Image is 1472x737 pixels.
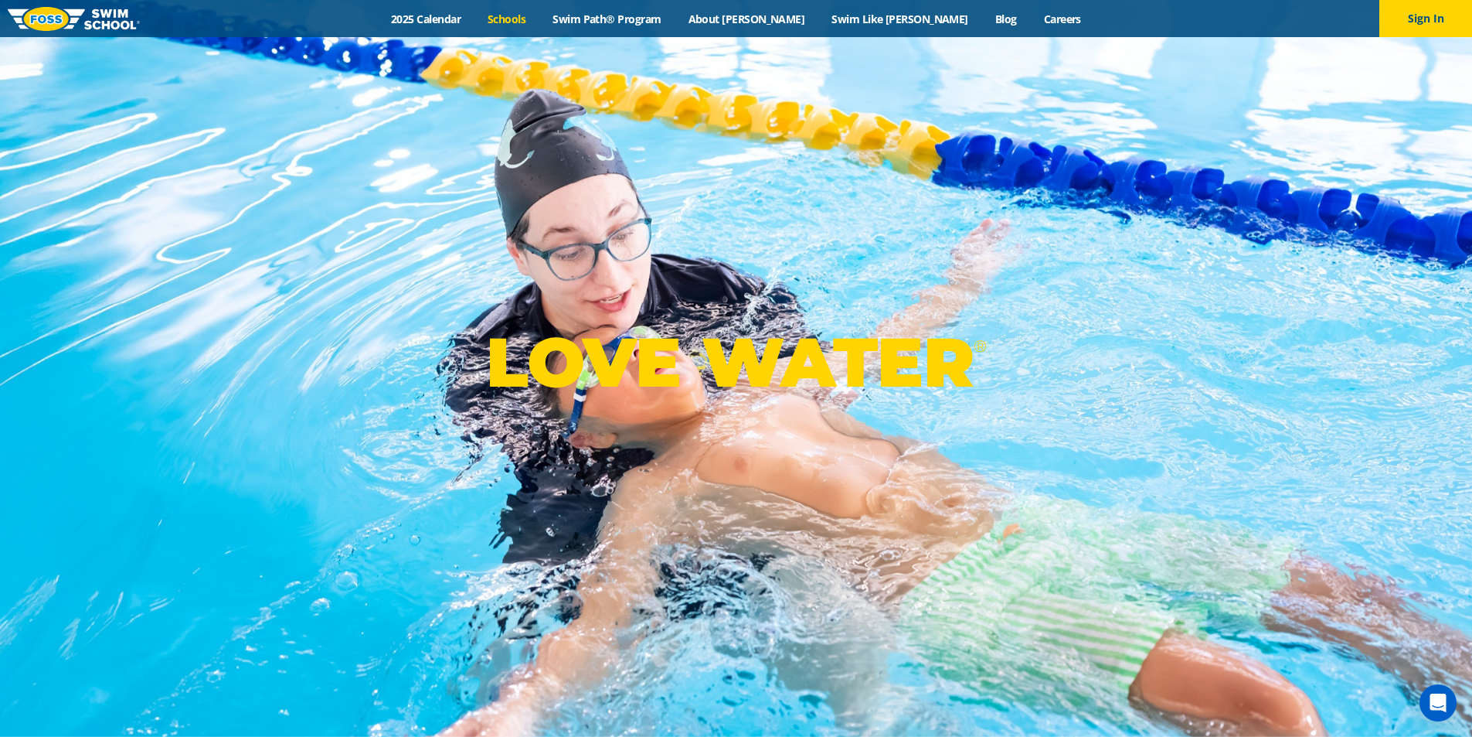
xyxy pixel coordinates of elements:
[378,12,474,26] a: 2025 Calendar
[675,12,818,26] a: About [PERSON_NAME]
[1419,684,1457,722] div: Open Intercom Messenger
[818,12,982,26] a: Swim Like [PERSON_NAME]
[981,12,1030,26] a: Blog
[474,12,539,26] a: Schools
[539,12,675,26] a: Swim Path® Program
[974,336,986,356] sup: ®
[486,321,986,404] p: LOVE WATER
[1030,12,1094,26] a: Careers
[8,7,140,31] img: FOSS Swim School Logo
